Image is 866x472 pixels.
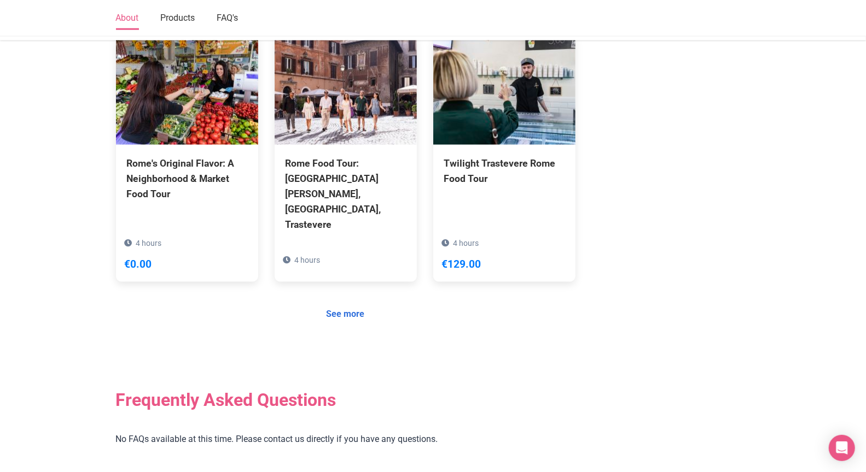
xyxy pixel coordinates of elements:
[319,304,372,324] a: See more
[433,36,576,235] a: Twilight Trastevere Rome Food Tour 4 hours €129.00
[433,36,576,145] img: Twilight Trastevere Rome Food Tour
[116,7,139,30] a: About
[444,156,565,186] div: Twilight Trastevere Rome Food Tour
[286,156,406,233] div: Rome Food Tour: [GEOGRAPHIC_DATA][PERSON_NAME], [GEOGRAPHIC_DATA], Trastevere
[275,36,417,145] img: Rome Food Tour: Campo de Fiori, Jewish Ghetto, Trastevere
[161,7,195,30] a: Products
[454,239,479,247] span: 4 hours
[295,256,321,264] span: 4 hours
[442,256,481,273] div: €129.00
[275,36,417,282] a: Rome Food Tour: [GEOGRAPHIC_DATA][PERSON_NAME], [GEOGRAPHIC_DATA], Trastevere 4 hours
[116,390,576,411] h2: Frequently Asked Questions
[125,256,152,273] div: €0.00
[829,435,855,461] div: Open Intercom Messenger
[127,156,247,202] div: Rome's Original Flavor: A Neighborhood & Market Food Tour
[136,239,162,247] span: 4 hours
[116,433,576,447] p: No FAQs available at this time. Please contact us directly if you have any questions.
[116,36,258,251] a: Rome's Original Flavor: A Neighborhood & Market Food Tour 4 hours €0.00
[217,7,239,30] a: FAQ's
[116,36,258,145] img: Rome's Original Flavor: A Neighborhood & Market Food Tour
